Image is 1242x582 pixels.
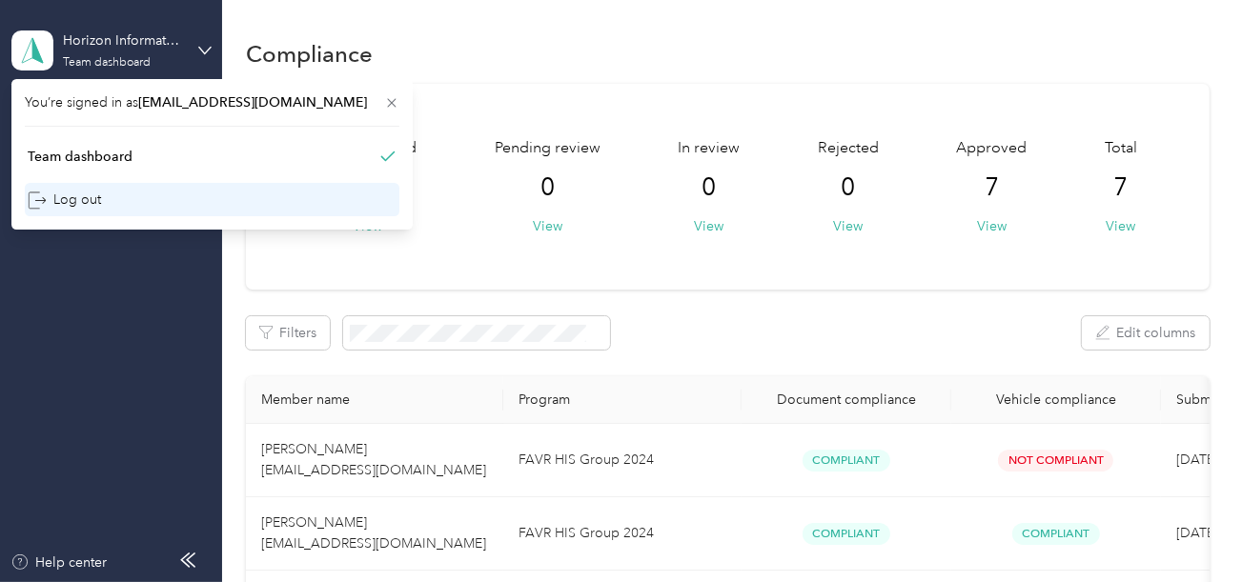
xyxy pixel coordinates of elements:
span: In review [678,137,740,160]
td: FAVR HIS Group 2024 [503,497,742,571]
span: [EMAIL_ADDRESS][DOMAIN_NAME] [138,94,367,110]
span: Compliant [1012,523,1100,545]
span: 7 [1113,172,1128,203]
button: View [694,216,723,236]
span: Compliant [803,450,890,472]
span: [PERSON_NAME] [EMAIL_ADDRESS][DOMAIN_NAME] [261,441,486,478]
div: Document compliance [757,391,936,408]
iframe: Everlance-gr Chat Button Frame [1135,475,1242,582]
div: Horizon Information Services [63,30,182,50]
h1: Compliance [246,44,373,64]
button: View [533,216,562,236]
span: 0 [702,172,716,203]
span: Approved [956,137,1027,160]
td: FAVR HIS Group 2024 [503,424,742,497]
button: Edit columns [1082,316,1210,350]
button: Help center [10,552,108,572]
span: 0 [841,172,855,203]
th: Member name [246,376,503,424]
span: Rejected [818,137,879,160]
div: Vehicle compliance [967,391,1146,408]
th: Program [503,376,742,424]
div: Log out [28,190,101,210]
span: Total [1105,137,1137,160]
button: Filters [246,316,330,350]
div: Team dashboard [63,57,151,69]
button: View [833,216,863,236]
div: Team dashboard [28,147,132,167]
span: 7 [985,172,999,203]
span: Pending review [495,137,601,160]
span: 0 [540,172,555,203]
button: View [1106,216,1135,236]
span: Not Compliant [998,450,1113,472]
button: View [977,216,1007,236]
span: You’re signed in as [25,92,399,112]
span: Compliant [803,523,890,545]
span: [PERSON_NAME] [EMAIL_ADDRESS][DOMAIN_NAME] [261,514,486,552]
